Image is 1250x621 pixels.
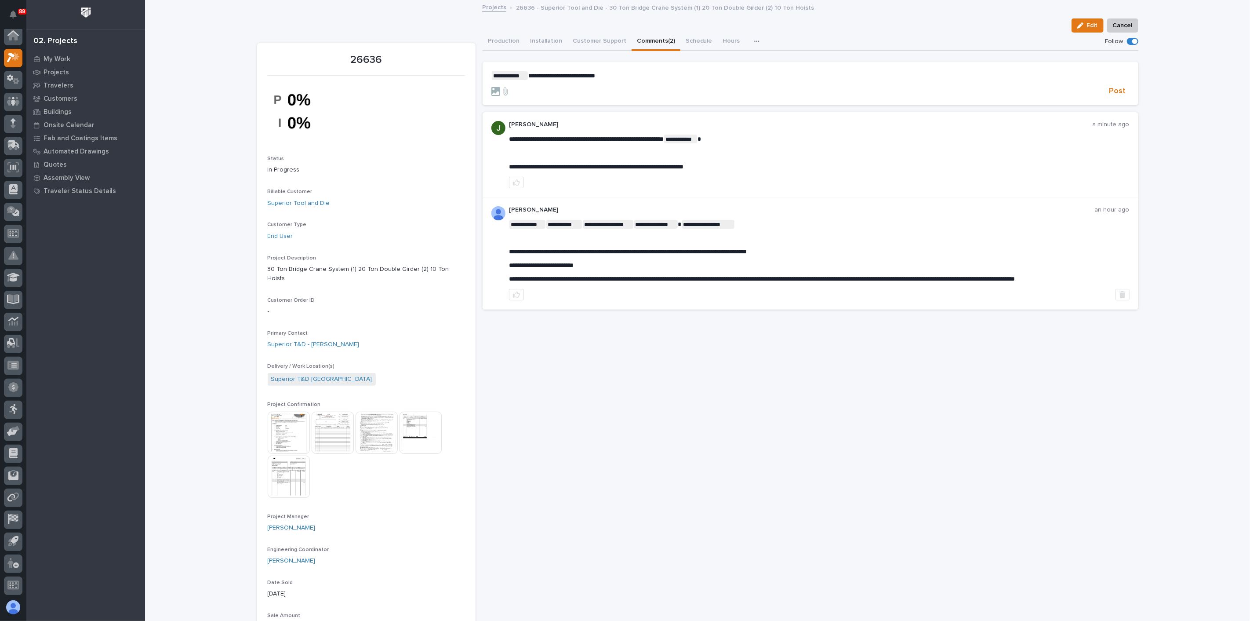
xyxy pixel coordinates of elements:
[509,206,1095,214] p: [PERSON_NAME]
[271,375,372,384] a: Superior T&D [GEOGRAPHIC_DATA]
[268,232,293,241] a: End User
[1107,18,1138,33] button: Cancel
[1116,289,1130,300] button: Delete post
[1113,20,1133,31] span: Cancel
[78,4,94,21] img: Workspace Logo
[268,364,335,369] span: Delivery / Work Location(s)
[718,33,745,51] button: Hours
[1072,18,1104,33] button: Edit
[268,256,316,261] span: Project Description
[44,108,72,116] p: Buildings
[44,95,77,103] p: Customers
[1087,22,1098,29] span: Edit
[26,171,145,184] a: Assembly View
[44,55,70,63] p: My Work
[268,165,465,175] p: In Progress
[268,589,465,599] p: [DATE]
[268,331,308,336] span: Primary Contact
[11,11,22,25] div: Notifications89
[491,206,505,220] img: AD5-WCmqz5_Kcnfb-JNJs0Fv3qBS0Jz1bxG2p1UShlkZ8J-3JKvvASxRW6Lr0wxC8O3POQnnEju8qItGG9E5Uxbglh-85Yquq...
[1106,86,1130,96] button: Post
[26,118,145,132] a: Onsite Calendar
[4,598,22,617] button: users-avatar
[268,307,465,316] p: -
[268,523,316,533] a: [PERSON_NAME]
[44,121,94,129] p: Onsite Calendar
[26,145,145,158] a: Automated Drawings
[516,2,814,12] p: 26636 - Superior Tool and Die - 30 Ton Bridge Crane System (1) 20 Ton Double Girder (2) 10 Ton Ho...
[44,82,73,90] p: Travelers
[44,174,90,182] p: Assembly View
[632,33,680,51] button: Comments (2)
[268,222,307,227] span: Customer Type
[1109,86,1126,96] span: Post
[268,156,284,161] span: Status
[268,613,301,618] span: Sale Amount
[44,135,117,142] p: Fab and Coatings Items
[26,66,145,79] a: Projects
[26,132,145,145] a: Fab and Coatings Items
[268,81,334,142] img: DnQbK7U7JStvfQ71LxEEdRsucfSNDacRverhrv3y5Rk
[26,92,145,105] a: Customers
[509,177,524,188] button: like this post
[509,121,1093,128] p: [PERSON_NAME]
[268,514,309,519] span: Project Manager
[268,265,465,283] p: 30 Ton Bridge Crane System (1) 20 Ton Double Girder (2) 10 Ton Hoists
[268,298,315,303] span: Customer Order ID
[268,580,293,585] span: Date Sold
[26,105,145,118] a: Buildings
[525,33,567,51] button: Installation
[567,33,632,51] button: Customer Support
[268,340,360,349] a: Superior T&D - [PERSON_NAME]
[26,158,145,171] a: Quotes
[19,8,25,15] p: 89
[4,5,22,24] button: Notifications
[26,184,145,197] a: Traveler Status Details
[268,54,465,66] p: 26636
[26,52,145,66] a: My Work
[1105,38,1123,45] p: Follow
[33,37,77,46] div: 02. Projects
[44,69,69,77] p: Projects
[268,556,316,566] a: [PERSON_NAME]
[483,33,525,51] button: Production
[268,189,312,194] span: Billable Customer
[482,2,506,12] a: Projects
[26,79,145,92] a: Travelers
[268,199,330,208] a: Superior Tool and Die
[1093,121,1130,128] p: a minute ago
[509,289,524,300] button: like this post
[44,148,109,156] p: Automated Drawings
[680,33,718,51] button: Schedule
[491,121,505,135] img: ACg8ocJcz4vZ21Cj6ND81c1DV7NvJtHTK7wKtHfHTJcpF4JkkkB-Ka8=s96-c
[268,402,321,407] span: Project Confirmation
[268,547,329,552] span: Engineering Coordinator
[1095,206,1130,214] p: an hour ago
[44,161,67,169] p: Quotes
[44,187,116,195] p: Traveler Status Details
